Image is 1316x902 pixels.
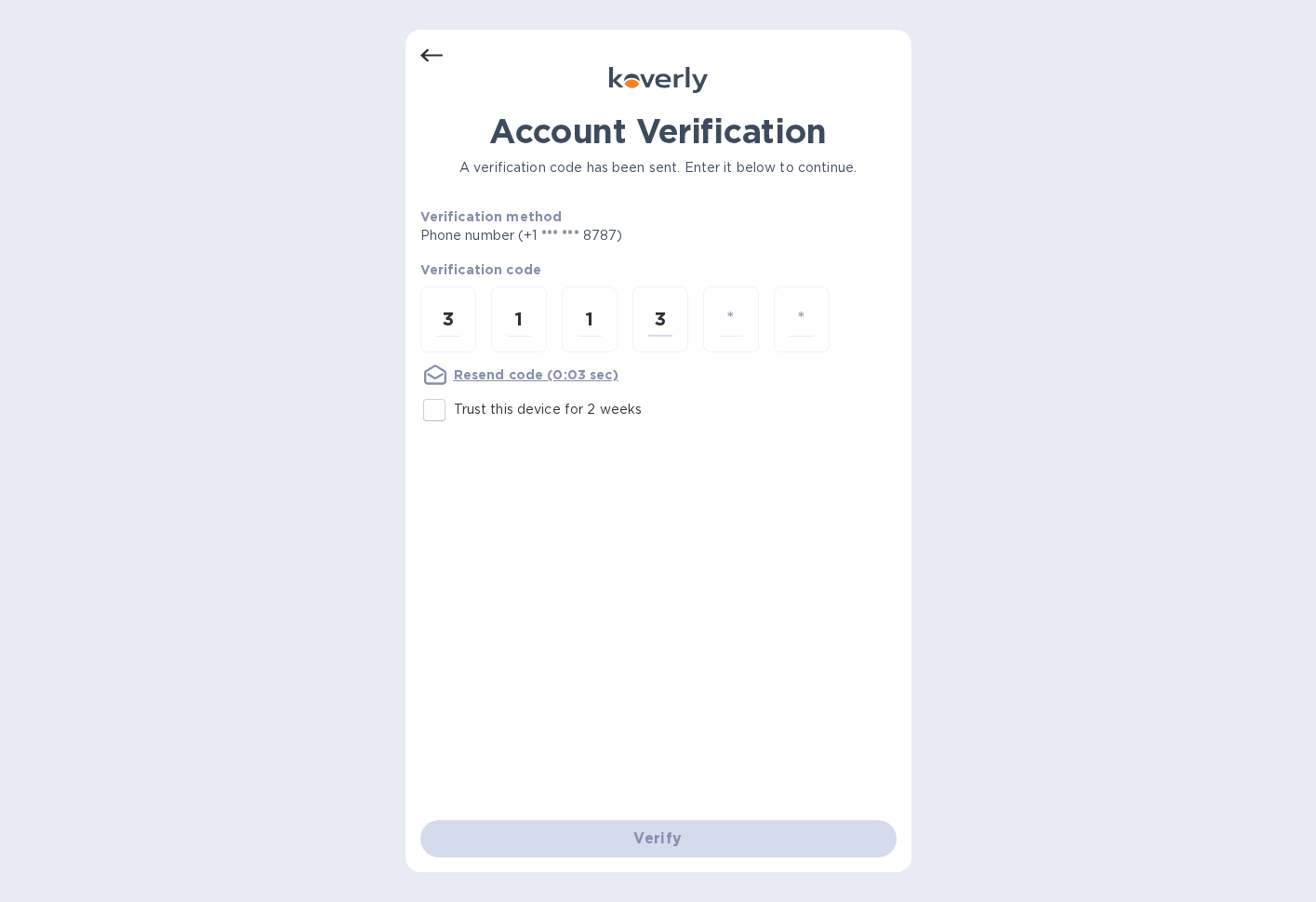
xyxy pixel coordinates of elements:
[420,158,897,178] p: A verification code has been sent. Enter it below to continue.
[454,400,643,419] p: Trust this device for 2 weeks
[420,209,563,224] b: Verification method
[420,112,897,151] h1: Account Verification
[420,260,897,279] p: Verification code
[454,367,618,382] u: Resend code (0:03 sec)
[420,226,765,245] p: Phone number (+1 *** *** 8787)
